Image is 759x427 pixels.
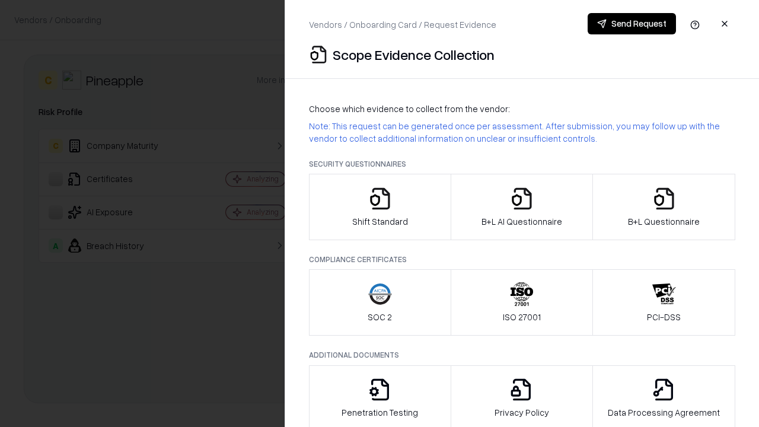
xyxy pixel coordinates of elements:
p: Choose which evidence to collect from the vendor: [309,103,735,115]
p: Scope Evidence Collection [333,45,495,64]
button: ISO 27001 [451,269,594,336]
button: PCI-DSS [592,269,735,336]
button: B+L Questionnaire [592,174,735,240]
button: Send Request [588,13,676,34]
p: SOC 2 [368,311,392,323]
p: Penetration Testing [342,406,418,419]
p: Security Questionnaires [309,159,735,169]
p: PCI-DSS [647,311,681,323]
button: B+L AI Questionnaire [451,174,594,240]
p: B+L Questionnaire [628,215,700,228]
p: Vendors / Onboarding Card / Request Evidence [309,18,496,31]
button: SOC 2 [309,269,451,336]
p: ISO 27001 [503,311,541,323]
p: Note: This request can be generated once per assessment. After submission, you may follow up with... [309,120,735,145]
p: B+L AI Questionnaire [481,215,562,228]
p: Shift Standard [352,215,408,228]
p: Privacy Policy [495,406,549,419]
p: Data Processing Agreement [608,406,720,419]
button: Shift Standard [309,174,451,240]
p: Compliance Certificates [309,254,735,265]
p: Additional Documents [309,350,735,360]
